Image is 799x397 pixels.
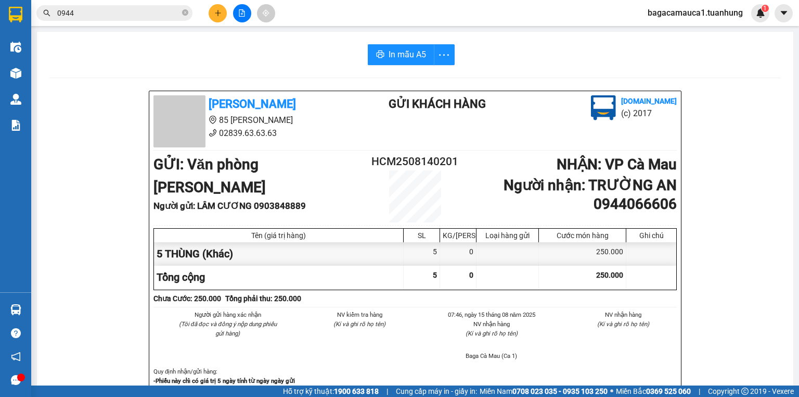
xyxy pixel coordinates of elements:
[10,304,21,315] img: warehouse-icon
[368,44,434,65] button: printerIn mẫu A5
[157,271,205,283] span: Tổng cộng
[10,94,21,105] img: warehouse-icon
[433,271,437,279] span: 5
[5,36,198,49] li: 02839.63.63.63
[438,351,545,361] li: Baga Cà Mau (Ca 1)
[157,231,401,240] div: Tên (giá trị hàng)
[153,201,306,211] b: Người gửi : LÂM CƯƠNG 0903848889
[396,386,477,397] span: Cung cấp máy in - giấy in:
[57,7,180,19] input: Tìm tên, số ĐT hoặc mã đơn
[153,294,221,303] b: Chưa Cước : 250.000
[404,242,440,266] div: 5
[480,386,608,397] span: Miền Nam
[225,294,301,303] b: Tổng phải thu: 250.000
[596,271,623,279] span: 250.000
[763,5,767,12] span: 1
[699,386,700,397] span: |
[153,127,347,140] li: 02839.63.63.63
[154,242,404,266] div: 5 THÙNG (Khác)
[262,9,269,17] span: aim
[539,242,626,266] div: 250.000
[443,231,473,240] div: KG/[PERSON_NAME]
[557,156,677,173] b: NHẬN : VP Cà Mau
[238,9,246,17] span: file-add
[469,271,473,279] span: 0
[11,328,21,338] span: question-circle
[209,116,217,124] span: environment
[60,25,68,33] span: environment
[153,377,295,384] strong: -Phiếu này chỉ có giá trị 5 ngày tính từ ngày ngày gửi
[5,23,198,36] li: 85 [PERSON_NAME]
[741,388,749,395] span: copyright
[406,231,437,240] div: SL
[10,68,21,79] img: warehouse-icon
[629,231,674,240] div: Ghi chú
[306,310,414,319] li: NV kiểm tra hàng
[597,320,649,328] i: (Kí và ghi rõ họ tên)
[504,177,677,213] b: Người nhận : TRƯỜNG AN 0944066606
[621,107,677,120] li: (c) 2017
[5,65,117,105] b: GỬI : Văn phòng [PERSON_NAME]
[389,48,426,61] span: In mẫu A5
[43,9,50,17] span: search
[11,375,21,385] span: message
[466,330,518,337] i: (Kí và ghi rõ họ tên)
[616,386,691,397] span: Miền Bắc
[10,120,21,131] img: solution-icon
[233,4,251,22] button: file-add
[389,97,486,110] b: Gửi khách hàng
[646,387,691,395] strong: 0369 525 060
[371,153,459,170] h2: HCM2508140201
[10,42,21,53] img: warehouse-icon
[438,319,545,329] li: NV nhận hàng
[179,320,277,337] i: (Tôi đã đọc và đồng ý nộp dung phiếu gửi hàng)
[386,386,388,397] span: |
[11,352,21,362] span: notification
[570,310,677,319] li: NV nhận hàng
[610,389,613,393] span: ⚪️
[512,387,608,395] strong: 0708 023 035 - 0935 103 250
[434,48,454,61] span: more
[376,50,384,60] span: printer
[333,320,385,328] i: (Kí và ghi rõ họ tên)
[182,8,188,18] span: close-circle
[153,114,347,127] li: 85 [PERSON_NAME]
[283,386,379,397] span: Hỗ trợ kỹ thuật:
[440,242,476,266] div: 0
[9,7,22,22] img: logo-vxr
[779,8,789,18] span: caret-down
[209,4,227,22] button: plus
[479,231,536,240] div: Loại hàng gửi
[214,9,222,17] span: plus
[153,156,266,196] b: GỬI : Văn phòng [PERSON_NAME]
[762,5,769,12] sup: 1
[209,129,217,137] span: phone
[542,231,623,240] div: Cước món hàng
[438,310,545,319] li: 07:46, ngày 15 tháng 08 năm 2025
[775,4,793,22] button: caret-down
[591,95,616,120] img: logo.jpg
[639,6,751,19] span: bagacamauca1.tuanhung
[182,9,188,16] span: close-circle
[621,97,677,105] b: [DOMAIN_NAME]
[257,4,275,22] button: aim
[60,38,68,46] span: phone
[209,97,296,110] b: [PERSON_NAME]
[60,7,147,20] b: [PERSON_NAME]
[174,310,281,319] li: Người gửi hàng xác nhận
[434,44,455,65] button: more
[756,8,765,18] img: icon-new-feature
[334,387,379,395] strong: 1900 633 818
